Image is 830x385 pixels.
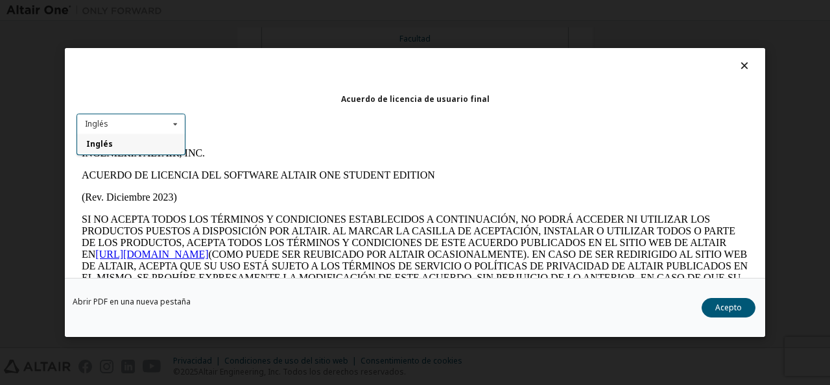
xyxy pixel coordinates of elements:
a: Abrir PDF en una nueva pestaña [73,298,191,306]
button: Acepto [702,298,755,317]
font: SI NO ACEPTA TODOS LOS TÉRMINOS Y CONDICIONES ESTABLECIDOS A CONTINUACIÓN, NO PODRÁ ACCEDER NI UT... [5,71,659,118]
font: (COMO PUEDE SER REUBICADO POR ALTAIR OCASIONALMENTE). EN CASO DE SER REDIRIGIDO AL SITIO WEB DE A... [5,106,671,164]
font: Acepto [715,302,742,313]
font: INGENIERÍA ALTAIR, INC. [5,5,128,16]
font: (Rev. Diciembre 2023) [5,49,101,60]
font: Inglés [85,118,108,129]
a: [URL][DOMAIN_NAME] [19,106,132,118]
font: ACUERDO DE LICENCIA DEL SOFTWARE ALTAIR ONE STUDENT EDITION [5,27,359,38]
font: Inglés [86,139,113,150]
font: Acuerdo de licencia de usuario final [341,93,490,105]
font: Abrir PDF en una nueva pestaña [73,296,191,307]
